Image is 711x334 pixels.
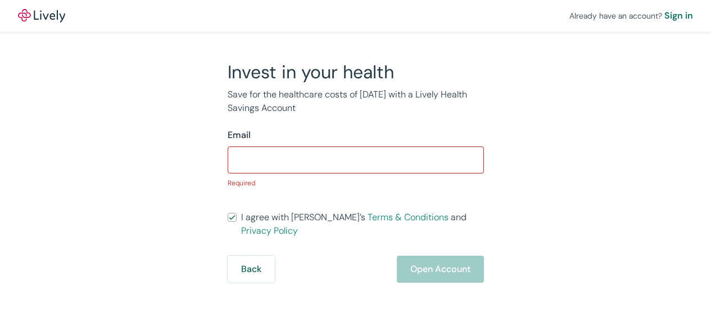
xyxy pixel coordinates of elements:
p: Save for the healthcare costs of [DATE] with a Lively Health Savings Account [228,88,484,115]
label: Email [228,128,251,142]
img: Lively [18,9,65,23]
a: Sign in [664,9,693,23]
div: Already have an account? [569,9,693,23]
a: Terms & Conditions [368,211,449,223]
h2: Invest in your health [228,61,484,83]
a: LivelyLively [18,9,65,23]
p: Required [228,178,484,188]
span: I agree with [PERSON_NAME]’s and [241,211,484,238]
a: Privacy Policy [241,225,298,237]
button: Back [228,256,275,283]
